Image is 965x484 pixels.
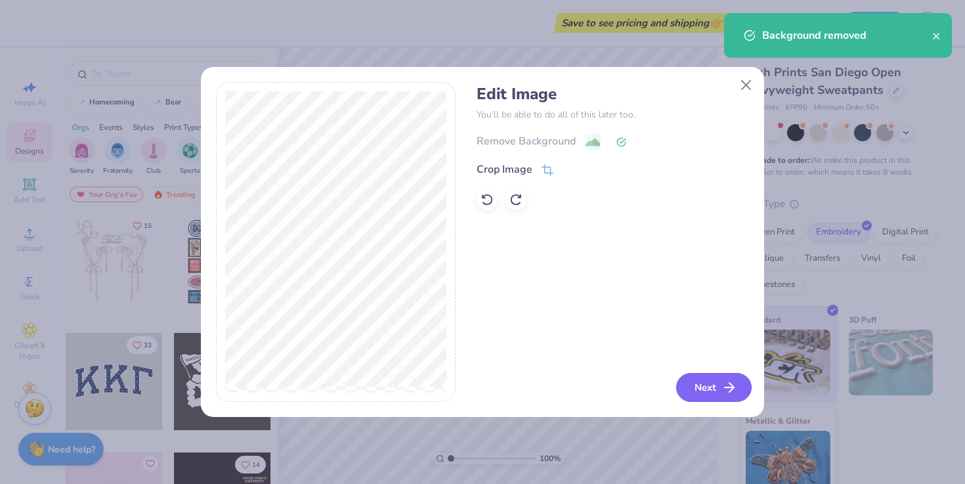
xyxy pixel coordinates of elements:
p: You’ll be able to do all of this later too. [477,108,749,121]
button: close [932,28,941,43]
div: Background removed [762,28,932,43]
h4: Edit Image [477,85,749,104]
button: Close [734,73,759,98]
button: Next [676,373,752,402]
div: Crop Image [477,162,532,177]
